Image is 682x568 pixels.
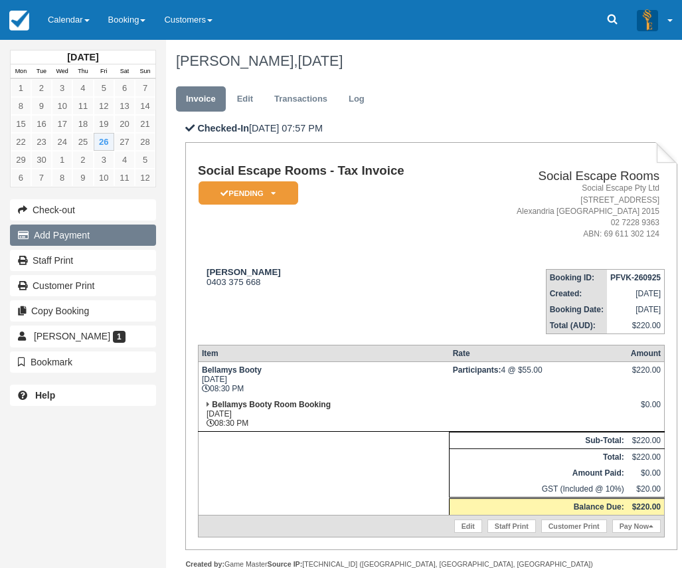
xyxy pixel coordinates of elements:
[628,465,665,481] td: $0.00
[35,390,55,401] b: Help
[114,115,135,133] a: 20
[450,449,628,466] th: Total:
[94,151,114,169] a: 3
[198,362,449,397] td: [DATE] 08:30 PM
[454,520,482,533] a: Edit
[198,345,449,362] th: Item
[185,122,677,136] p: [DATE] 07:57 PM
[450,481,628,498] td: GST (Included @ 10%)
[72,64,93,79] th: Thu
[52,64,72,79] th: Wed
[198,164,466,178] h1: Social Escape Rooms - Tax Invoice
[31,64,52,79] th: Tue
[298,52,343,69] span: [DATE]
[52,97,72,115] a: 10
[11,133,31,151] a: 22
[31,79,52,97] a: 2
[94,79,114,97] a: 5
[202,365,262,375] strong: Bellamys Booty
[610,273,661,282] strong: PFVK-260925
[9,11,29,31] img: checkfront-main-nav-mini-logo.png
[185,560,224,568] strong: Created by:
[10,385,156,406] a: Help
[72,97,93,115] a: 11
[10,275,156,296] a: Customer Print
[52,151,72,169] a: 1
[72,133,93,151] a: 25
[212,400,331,409] strong: Bellamys Booty Room Booking
[72,79,93,97] a: 4
[52,115,72,133] a: 17
[11,64,31,79] th: Mon
[31,115,52,133] a: 16
[450,345,628,362] th: Rate
[114,169,135,187] a: 11
[114,133,135,151] a: 27
[34,331,110,341] span: [PERSON_NAME]
[450,465,628,481] th: Amount Paid:
[52,133,72,151] a: 24
[31,133,52,151] a: 23
[94,64,114,79] th: Fri
[72,115,93,133] a: 18
[135,115,155,133] a: 21
[199,181,298,205] em: Pending
[631,400,661,420] div: $0.00
[31,97,52,115] a: 9
[546,286,607,302] th: Created:
[11,115,31,133] a: 15
[546,270,607,286] th: Booking ID:
[197,123,249,134] b: Checked-In
[31,151,52,169] a: 30
[487,520,536,533] a: Staff Print
[198,397,449,432] td: [DATE] 08:30 PM
[114,79,135,97] a: 6
[114,64,135,79] th: Sat
[546,302,607,318] th: Booking Date:
[268,560,303,568] strong: Source IP:
[198,267,466,287] div: 0403 375 668
[67,52,98,62] strong: [DATE]
[628,449,665,466] td: $220.00
[135,64,155,79] th: Sun
[31,169,52,187] a: 7
[607,286,665,302] td: [DATE]
[207,267,281,277] strong: [PERSON_NAME]
[546,318,607,334] th: Total (AUD):
[471,183,659,240] address: Social Escape Pty Ltd [STREET_ADDRESS] Alexandria [GEOGRAPHIC_DATA] 2015 02 7228 9363 ABN: 69 611...
[94,169,114,187] a: 10
[10,351,156,373] button: Bookmark
[114,151,135,169] a: 4
[631,365,661,385] div: $220.00
[135,151,155,169] a: 5
[135,169,155,187] a: 12
[10,250,156,271] a: Staff Print
[135,79,155,97] a: 7
[135,133,155,151] a: 28
[10,199,156,221] button: Check-out
[52,79,72,97] a: 3
[450,362,628,397] td: 4 @ $55.00
[11,79,31,97] a: 1
[453,365,501,375] strong: Participants
[52,169,72,187] a: 8
[450,498,628,516] th: Balance Due:
[264,86,337,112] a: Transactions
[135,97,155,115] a: 14
[198,181,294,205] a: Pending
[113,331,126,343] span: 1
[471,169,659,183] h2: Social Escape Rooms
[10,300,156,322] button: Copy Booking
[72,169,93,187] a: 9
[10,326,156,347] a: [PERSON_NAME] 1
[10,225,156,246] button: Add Payment
[114,97,135,115] a: 13
[72,151,93,169] a: 2
[607,302,665,318] td: [DATE]
[227,86,263,112] a: Edit
[637,9,658,31] img: A3
[632,502,661,512] strong: $220.00
[176,53,667,69] h1: [PERSON_NAME],
[94,115,114,133] a: 19
[628,481,665,498] td: $20.00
